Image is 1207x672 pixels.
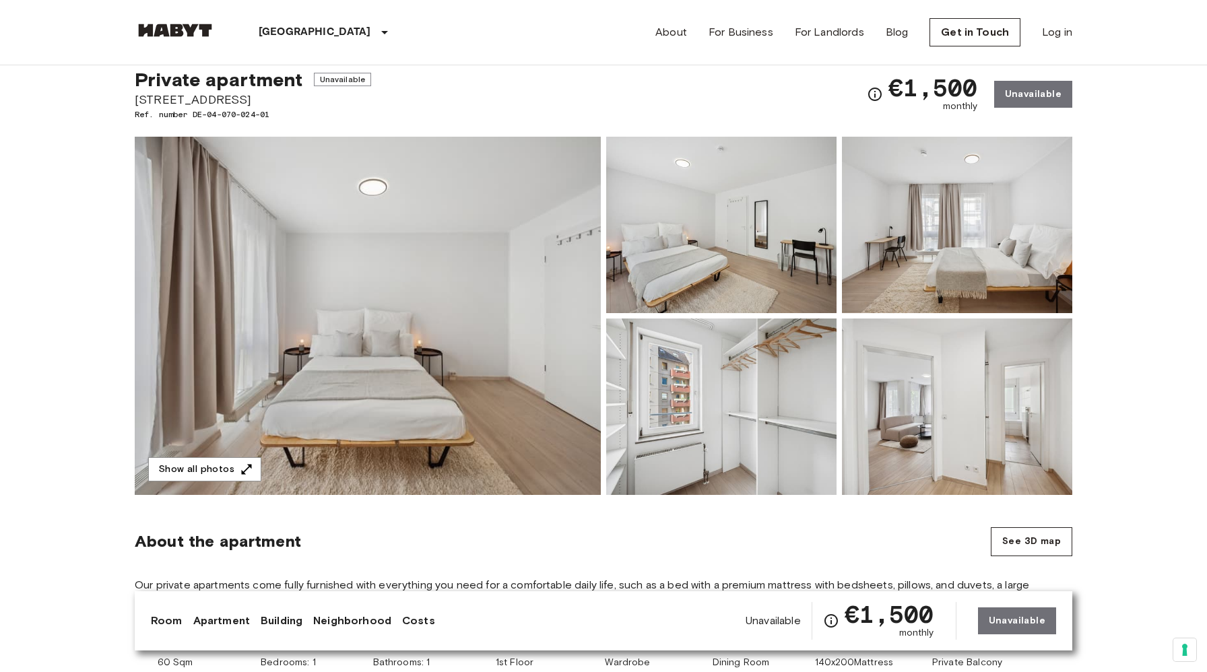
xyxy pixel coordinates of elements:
span: €1,500 [888,75,978,100]
img: Picture of unit DE-04-070-024-01 [842,137,1072,313]
img: Habyt [135,24,216,37]
button: Show all photos [148,457,261,482]
a: For Landlords [795,24,864,40]
img: Picture of unit DE-04-070-024-01 [606,137,837,313]
span: Unavailable [746,613,801,628]
img: Picture of unit DE-04-070-024-01 [842,318,1072,495]
button: Your consent preferences for tracking technologies [1173,638,1196,661]
a: Apartment [193,613,250,629]
span: Wardrobe [605,656,650,669]
span: 1st Floor [496,656,533,669]
span: Bedrooms: 1 [261,656,316,669]
span: Private apartment [135,68,303,91]
span: €1,500 [845,602,934,626]
a: Costs [402,613,435,629]
span: 60 Sqm [158,656,193,669]
a: Neighborhood [313,613,391,629]
span: monthly [943,100,978,113]
svg: Check cost overview for full price breakdown. Please note that discounts apply to new joiners onl... [867,86,883,102]
span: Dining Room [713,656,770,669]
img: Picture of unit DE-04-070-024-01 [606,318,837,495]
img: Marketing picture of unit DE-04-070-024-01 [135,137,601,495]
a: About [655,24,687,40]
span: Bathrooms: 1 [373,656,430,669]
span: About the apartment [135,531,301,551]
a: Room [151,613,183,629]
a: Building [261,613,302,629]
span: [STREET_ADDRESS] [135,91,371,108]
span: Private Balcony [932,656,1002,669]
span: Our private apartments come fully furnished with everything you need for a comfortable daily life... [135,578,1072,607]
span: Ref. number DE-04-070-024-01 [135,108,371,121]
span: monthly [899,626,934,640]
svg: Check cost overview for full price breakdown. Please note that discounts apply to new joiners onl... [823,613,839,629]
a: For Business [709,24,773,40]
button: See 3D map [991,527,1072,556]
p: [GEOGRAPHIC_DATA] [259,24,371,40]
span: Unavailable [314,73,372,86]
span: 140x200Mattress [815,656,893,669]
a: Log in [1042,24,1072,40]
a: Blog [886,24,909,40]
a: Get in Touch [929,18,1020,46]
